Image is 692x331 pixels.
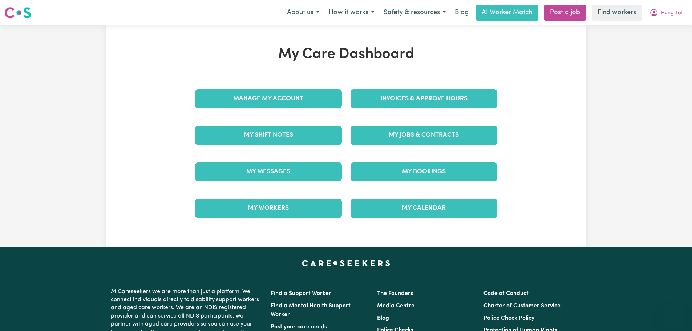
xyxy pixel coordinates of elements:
button: My Account [645,5,688,20]
iframe: Button to launch messaging window [663,302,686,325]
a: Blog [450,5,473,21]
a: Invoices & Approve Hours [351,89,497,108]
a: Post your care needs [271,324,327,330]
a: Blog [377,315,389,321]
a: My Messages [195,162,342,181]
a: Find a Mental Health Support Worker [271,303,351,318]
a: Charter of Customer Service [483,303,561,309]
a: Manage My Account [195,89,342,108]
button: Safety & resources [379,5,450,20]
a: The Founders [377,291,413,296]
button: About us [282,5,324,20]
a: Media Centre [377,303,414,309]
a: Careseekers home page [302,260,390,266]
a: My Calendar [351,199,497,218]
img: Careseekers logo [4,6,31,19]
a: Find workers [592,5,642,21]
a: My Jobs & Contracts [351,126,497,145]
button: How it works [324,5,379,20]
a: Post a job [544,5,586,21]
a: My Workers [195,199,342,218]
a: Code of Conduct [483,291,529,296]
a: Police Check Policy [483,315,534,321]
a: Careseekers logo [4,4,31,21]
a: AI Worker Match [476,5,538,21]
a: Find a Support Worker [271,291,331,296]
a: My Shift Notes [195,126,342,145]
a: My Bookings [351,162,497,181]
h1: My Care Dashboard [191,46,502,63]
span: Hung Tat [661,9,683,17]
